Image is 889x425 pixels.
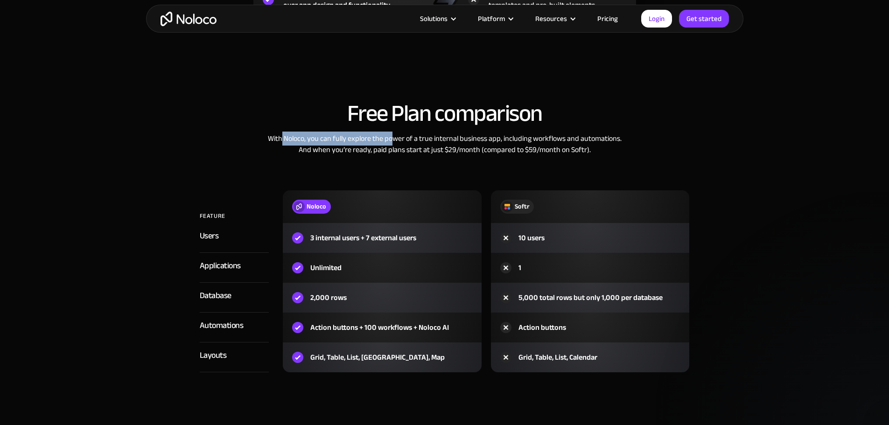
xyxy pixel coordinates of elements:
[518,262,521,273] div: 1
[200,259,241,273] div: Applications
[518,322,566,333] div: Action buttons
[515,202,529,212] div: Softr
[408,13,466,25] div: Solutions
[310,262,342,273] div: Unlimited
[310,232,416,244] div: 3 internal users + 7 external users
[200,209,225,223] div: FEATURE
[586,13,630,25] a: Pricing
[518,292,663,303] div: 5,000 total rows but only 1,000 per database
[155,133,734,155] div: With Noloco, you can fully explore the power of a true internal business app, including workflows...
[641,10,672,28] a: Login
[478,13,505,25] div: Platform
[200,348,227,362] div: Layouts
[524,13,586,25] div: Resources
[310,292,347,303] div: 2,000 rows
[200,229,219,243] div: Users
[518,352,597,363] div: Grid, Table, List, Calendar
[310,352,445,363] div: Grid, Table, List, [GEOGRAPHIC_DATA], Map
[466,13,524,25] div: Platform
[200,319,244,333] div: Automations
[155,101,734,126] h2: Free Plan comparison
[310,322,449,333] div: Action buttons + 100 workflows + Noloco AI
[307,202,326,212] div: Noloco
[535,13,567,25] div: Resources
[518,232,545,244] div: 10 users
[161,12,217,26] a: home
[420,13,448,25] div: Solutions
[200,289,231,303] div: Database
[679,10,729,28] a: Get started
